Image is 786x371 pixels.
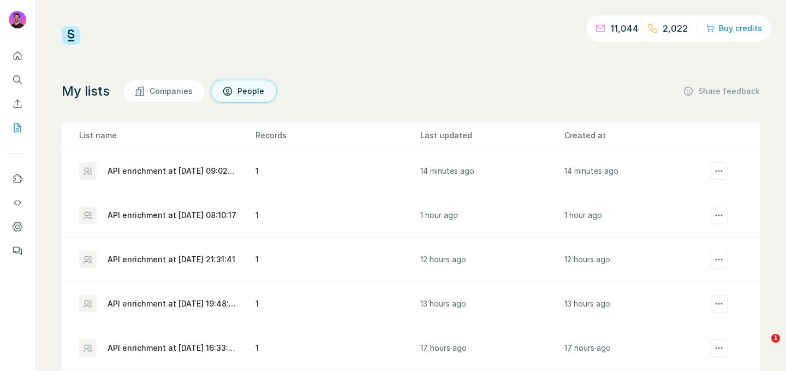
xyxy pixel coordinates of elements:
[9,241,26,261] button: Feedback
[749,334,775,360] iframe: Intercom live chat
[62,83,110,100] h4: My lists
[710,295,728,313] button: actions
[420,193,564,238] td: 1 hour ago
[9,46,26,66] button: Quick start
[150,86,194,97] span: Companies
[255,130,419,141] p: Records
[9,11,26,28] img: Avatar
[108,166,237,176] div: API enrichment at [DATE] 09:02:12
[420,238,564,282] td: 12 hours ago
[710,162,728,180] button: actions
[79,130,254,141] p: List name
[564,149,708,193] td: 14 minutes ago
[255,193,420,238] td: 1
[663,22,688,35] p: 2,022
[564,130,707,141] p: Created at
[62,26,80,45] img: Surfe Logo
[255,149,420,193] td: 1
[9,94,26,114] button: Enrich CSV
[420,149,564,193] td: 14 minutes ago
[255,238,420,282] td: 1
[710,339,728,357] button: actions
[564,282,708,326] td: 13 hours ago
[564,193,708,238] td: 1 hour ago
[9,169,26,189] button: Use Surfe on LinkedIn
[108,343,237,354] div: API enrichment at [DATE] 16:33:32
[9,70,26,90] button: Search
[771,334,780,343] span: 1
[255,326,420,370] td: 1
[683,86,760,97] button: Share feedback
[9,118,26,138] button: My lists
[237,86,265,97] span: People
[108,254,235,265] div: API enrichment at [DATE] 21:31:41
[255,282,420,326] td: 1
[420,326,564,370] td: 17 hours ago
[706,21,762,36] button: Buy credits
[9,193,26,213] button: Use Surfe API
[710,251,728,268] button: actions
[564,326,708,370] td: 17 hours ago
[108,210,236,221] div: API enrichment at [DATE] 08:10:17
[9,217,26,237] button: Dashboard
[420,282,564,326] td: 13 hours ago
[564,238,708,282] td: 12 hours ago
[108,298,237,309] div: API enrichment at [DATE] 19:48:50
[420,130,563,141] p: Last updated
[610,22,639,35] p: 11,044
[710,207,728,224] button: actions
